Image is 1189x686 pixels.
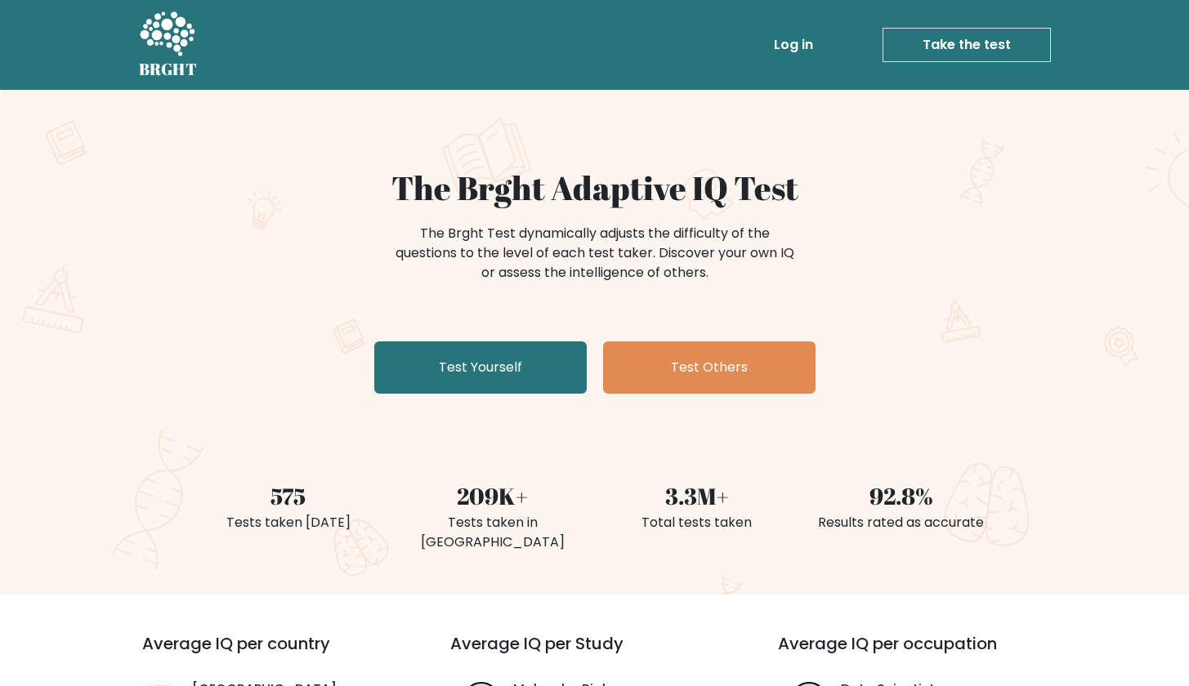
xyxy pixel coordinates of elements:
div: 209K+ [400,479,585,513]
div: Tests taken in [GEOGRAPHIC_DATA] [400,513,585,552]
div: Total tests taken [605,513,789,532]
div: Results rated as accurate [809,513,994,532]
div: 3.3M+ [605,479,789,513]
a: Log in [767,29,820,61]
h5: BRGHT [139,60,198,79]
a: Test Yourself [374,341,587,394]
div: 92.8% [809,479,994,513]
h3: Average IQ per occupation [778,634,1066,673]
div: 575 [196,479,381,513]
a: BRGHT [139,7,198,83]
div: The Brght Test dynamically adjusts the difficulty of the questions to the level of each test take... [391,224,799,283]
a: Take the test [883,28,1051,62]
h3: Average IQ per country [142,634,391,673]
h1: The Brght Adaptive IQ Test [196,168,994,207]
div: Tests taken [DATE] [196,513,381,532]
h3: Average IQ per Study [450,634,739,673]
a: Test Others [603,341,816,394]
